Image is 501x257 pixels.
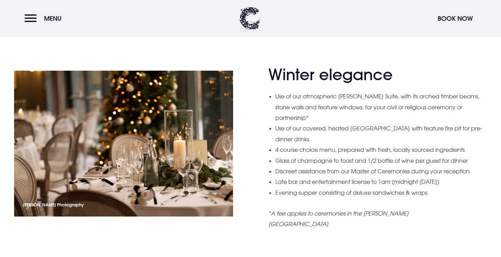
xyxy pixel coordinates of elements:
[268,210,409,227] em: *A fee applies to ceremonies in the [PERSON_NAME][GEOGRAPHIC_DATA]
[275,155,487,166] li: Glass of champagne to toast and 1/2 bottle of wine per guest for dinner
[44,14,62,23] span: Menu
[275,144,487,155] li: 4 course choice menu, prepared with fresh, locally sourced ingredients
[275,187,487,198] li: Evening supper consisting of deluxe sandwiches & wraps
[239,7,260,30] img: Clandeboye Lodge
[275,91,487,123] li: Use of our atmospheric [PERSON_NAME] Suite, with its arched timber beams, stone walls and feature...
[275,166,487,176] li: Discreet assistance from our Master of Ceremonies during your reception
[275,176,487,187] li: Late bar and entertainment license to 1am (midnight [DATE])
[14,71,233,217] img: Winter Wedding Package Northern Ireland
[268,65,406,84] h2: Winter elegance
[275,123,487,144] li: Use of our covered, heated [GEOGRAPHIC_DATA] with feature fire pit for pre-dinner drinks
[434,11,476,26] button: Book Now
[25,11,65,26] button: Menu
[23,201,242,209] p: [PERSON_NAME] Photography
